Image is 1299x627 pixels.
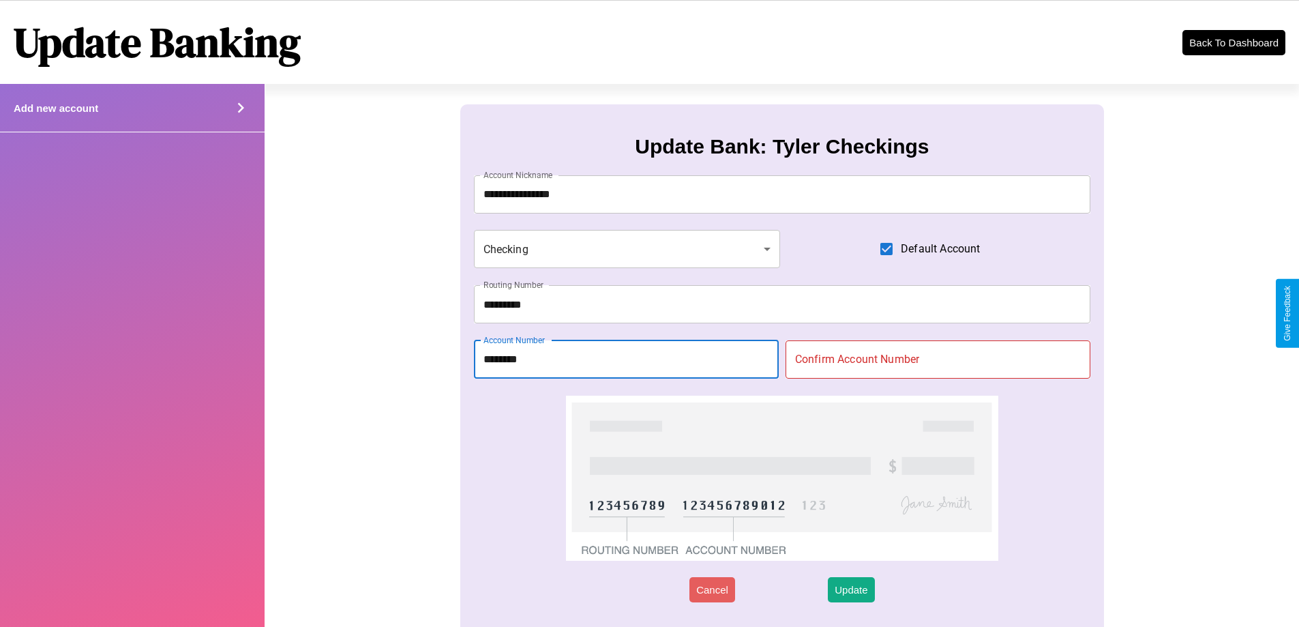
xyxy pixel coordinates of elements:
label: Account Nickname [483,169,553,181]
img: check [566,396,998,561]
h1: Update Banking [14,14,301,70]
h4: Add new account [14,102,98,114]
label: Account Number [483,334,545,346]
span: Default Account [901,241,980,257]
button: Back To Dashboard [1182,30,1285,55]
button: Update [828,577,874,602]
button: Cancel [689,577,735,602]
div: Give Feedback [1283,286,1292,341]
label: Routing Number [483,279,543,291]
div: Checking [474,230,781,268]
h3: Update Bank: Tyler Checkings [635,135,929,158]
